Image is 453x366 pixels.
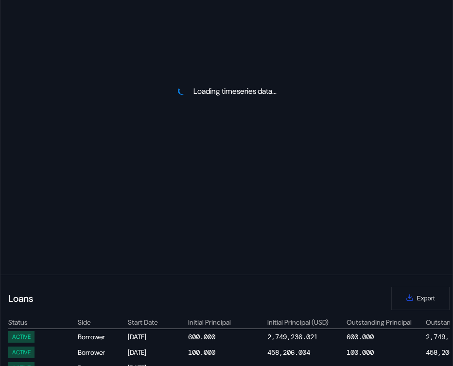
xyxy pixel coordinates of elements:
div: 100.000 [188,348,215,357]
div: [DATE] [128,331,186,343]
div: ACTIVE [12,333,31,340]
div: Borrower [78,331,126,343]
div: 2,749,236.021 [267,332,318,341]
div: 100.000 [347,348,374,357]
div: Start Date [128,318,186,327]
div: 600.000 [347,332,374,341]
span: Export [417,295,435,302]
div: [DATE] [128,347,186,358]
div: Side [78,318,126,327]
div: Borrower [78,347,126,358]
button: Export [391,287,450,310]
div: Loans [8,292,33,305]
div: Initial Principal [188,318,266,327]
img: pending [176,86,187,96]
div: Outstanding Principal [347,318,424,327]
div: 458,206.004 [267,348,310,357]
div: Loading timeseries data... [193,86,277,96]
div: Status [8,318,76,327]
div: 600.000 [188,332,215,341]
div: Initial Principal (USD) [267,318,345,327]
div: ACTIVE [12,349,31,356]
